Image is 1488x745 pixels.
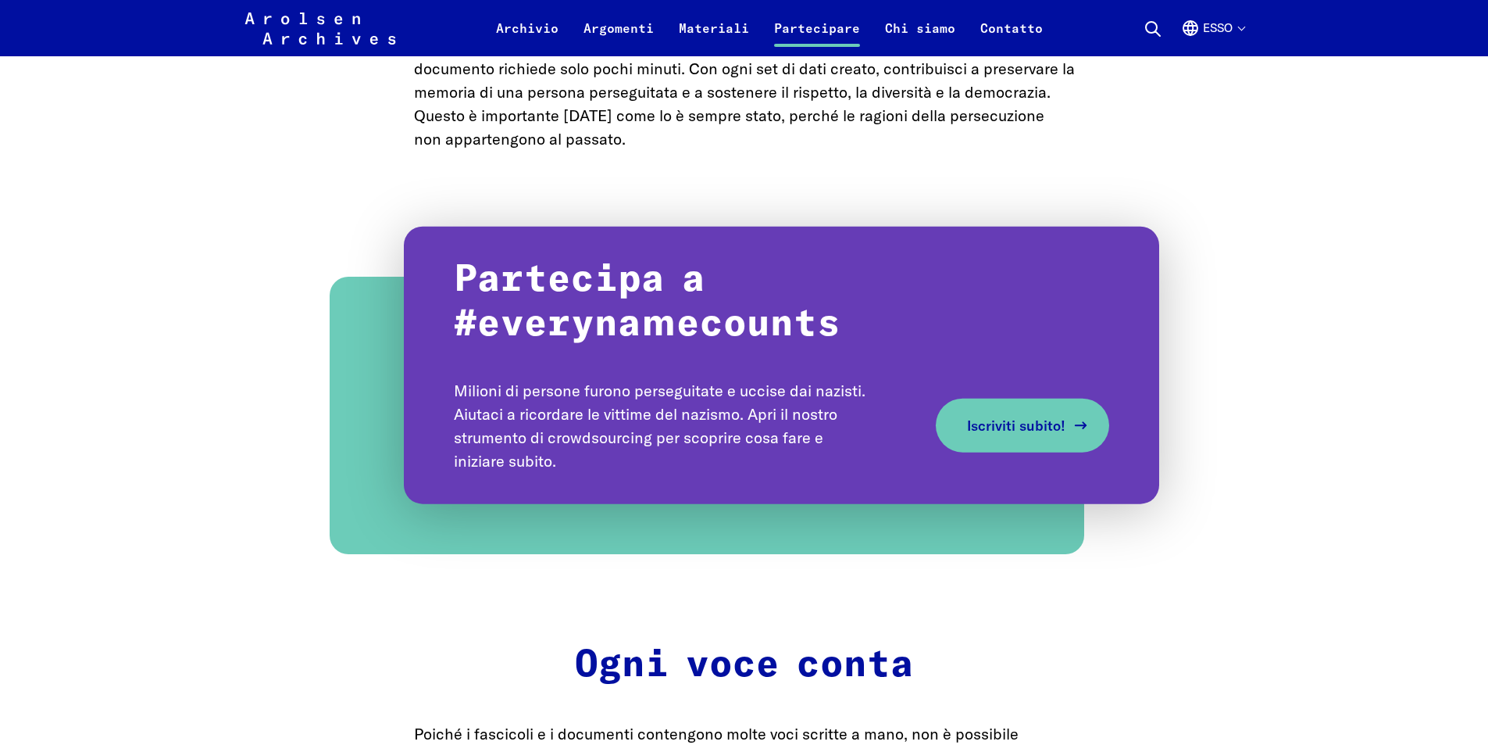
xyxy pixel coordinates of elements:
font: Ogni voce conta [575,647,914,684]
button: Inglese, selezione della lingua [1181,19,1244,56]
a: Argomenti [571,19,666,56]
a: Chi siamo [872,19,968,56]
font: Iscriviti subito! [967,417,1065,435]
a: Contatto [968,19,1055,56]
a: Partecipare [762,19,872,56]
font: Inserire i dati tramite il nostro modulo online è facile e intuitivo. L'elaborazione di un docume... [414,35,1075,149]
font: Materiali [679,20,749,36]
font: Archivio [496,20,558,36]
a: Materiali [666,19,762,56]
font: Chi siamo [885,20,955,36]
nav: Primario [484,9,1055,47]
font: esso [1203,20,1233,35]
font: Partecipare [774,20,860,36]
font: Milioni di persone furono perseguitate e uccise dai nazisti. Aiutaci a ricordare le vittime del n... [454,381,865,471]
font: Argomenti [583,20,654,36]
a: Iscriviti subito! [936,399,1109,453]
font: Contatto [980,20,1043,36]
a: Archivio [484,19,571,56]
font: Partecipa a #everynamecounts [454,260,840,343]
